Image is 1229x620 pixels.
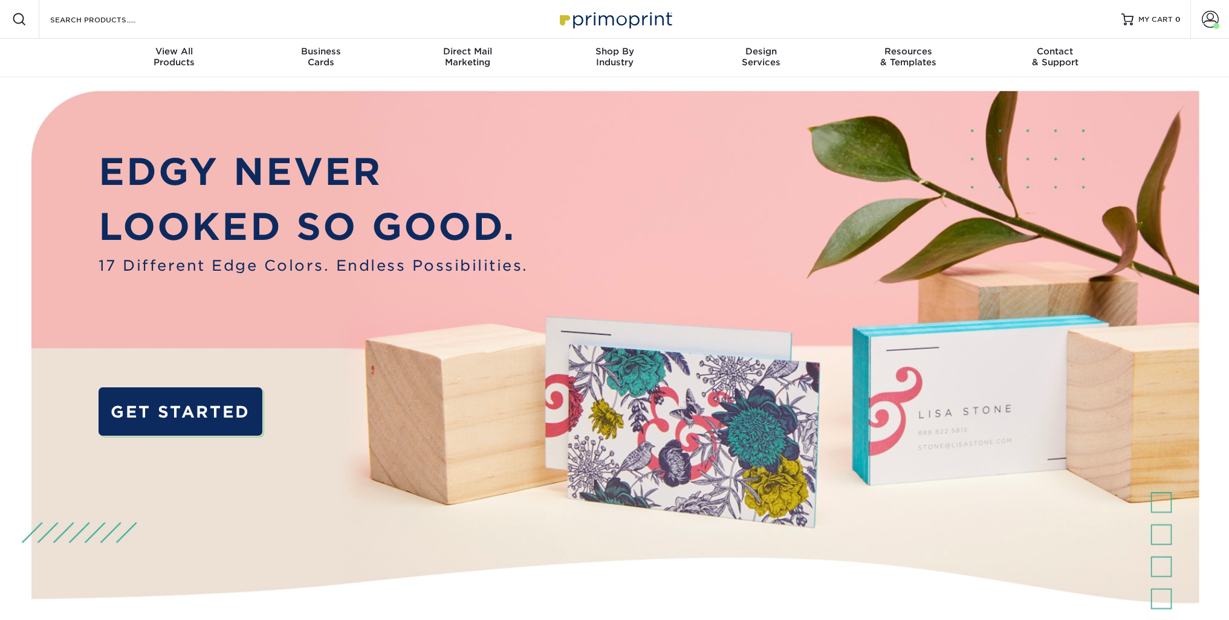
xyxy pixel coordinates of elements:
[554,6,675,32] img: Primoprint
[394,46,541,68] div: Marketing
[99,144,528,199] p: EDGY NEVER
[101,39,248,77] a: View AllProducts
[1175,15,1181,24] span: 0
[688,46,835,57] span: Design
[247,46,394,57] span: Business
[101,46,248,68] div: Products
[247,46,394,68] div: Cards
[49,12,167,27] input: SEARCH PRODUCTS.....
[99,255,528,277] span: 17 Different Edge Colors. Endless Possibilities.
[1138,15,1173,25] span: MY CART
[101,46,248,57] span: View All
[541,46,688,68] div: Industry
[394,46,541,57] span: Direct Mail
[982,46,1129,68] div: & Support
[541,46,688,57] span: Shop By
[99,387,263,436] a: GET STARTED
[835,46,982,68] div: & Templates
[688,39,835,77] a: DesignServices
[835,39,982,77] a: Resources& Templates
[394,39,541,77] a: Direct MailMarketing
[99,199,528,254] p: LOOKED SO GOOD.
[835,46,982,57] span: Resources
[982,39,1129,77] a: Contact& Support
[688,46,835,68] div: Services
[247,39,394,77] a: BusinessCards
[982,46,1129,57] span: Contact
[541,39,688,77] a: Shop ByIndustry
